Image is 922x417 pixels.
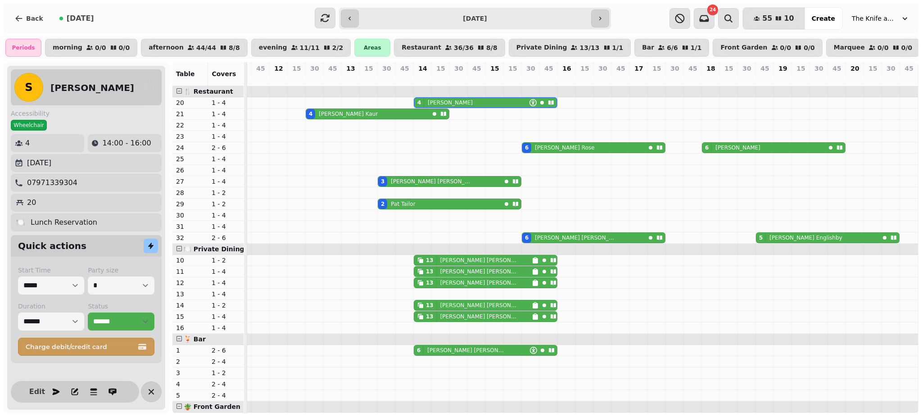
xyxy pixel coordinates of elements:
span: 55 [762,15,772,22]
p: [DATE] [27,158,51,168]
p: 15 [292,64,301,73]
p: evening [259,44,287,51]
div: 5 [759,234,763,241]
p: 14 [176,301,204,310]
p: 30 [670,64,679,73]
h2: Quick actions [18,240,86,252]
p: 45 [832,64,841,73]
p: 1 - 4 [212,154,240,163]
p: 1 - 4 [212,312,240,321]
p: 0 [725,75,732,84]
p: 0 [257,75,264,84]
p: 6 [707,75,714,84]
p: 6 / 6 [667,45,678,51]
p: 0 [671,75,678,84]
p: 13 [346,64,355,73]
p: 2 - 6 [212,233,240,242]
p: 2 - 4 [212,391,240,400]
p: 1 - 4 [212,323,240,332]
p: 45 [904,64,913,73]
button: Create [804,8,842,29]
button: Bar6/61/1 [634,39,709,57]
p: 1 - 4 [212,211,240,220]
p: [PERSON_NAME] [PERSON_NAME] [535,234,617,241]
span: 24 [710,8,716,12]
button: Edit [28,383,46,401]
span: Table [176,70,195,77]
button: morning0/00/0 [45,39,137,57]
p: [PERSON_NAME] [715,144,760,151]
p: [PERSON_NAME] [PERSON_NAME] [440,313,519,320]
p: 1 - 4 [212,121,240,130]
span: Edit [32,388,42,395]
p: 15 [436,64,445,73]
p: Front Garden [720,44,767,51]
p: 1 - 4 [212,222,240,231]
p: 30 [742,64,751,73]
p: 0 [833,75,841,84]
p: 0 [275,75,282,84]
p: 21 [176,109,204,118]
p: 20 [850,64,859,73]
p: 0 [491,75,498,84]
span: Covers [212,70,236,77]
p: 0 [347,75,354,84]
p: 45 [328,64,337,73]
p: [PERSON_NAME] [428,99,473,106]
button: evening11/112/2 [251,39,351,57]
p: 12 [274,64,283,73]
p: 0 [743,75,750,84]
div: 13 [426,313,434,320]
p: 1 - 4 [212,98,240,107]
p: 8 / 8 [486,45,497,51]
p: 0 [815,75,823,84]
p: 0 [455,75,462,84]
label: Status [88,302,154,311]
p: 44 / 44 [196,45,216,51]
p: [PERSON_NAME] Englishby [769,234,842,241]
p: 1 - 4 [212,109,240,118]
div: 6 [525,144,529,151]
p: 1 / 1 [691,45,702,51]
p: 5 [761,75,768,84]
p: Lunch Reservation [31,217,97,228]
button: 5510 [743,8,805,29]
p: 45 [256,64,265,73]
p: 30 [814,64,823,73]
p: 30 [526,64,535,73]
p: 11 / 11 [300,45,320,51]
p: 1 / 1 [612,45,624,51]
p: 20 [176,98,204,107]
p: 0 [689,75,696,84]
p: 3 [176,368,204,377]
p: 0 [851,75,859,84]
p: 45 [544,64,553,73]
p: 2 - 6 [212,346,240,355]
p: 15 [868,64,877,73]
div: Areas [354,39,390,57]
p: 30 [598,64,607,73]
p: 8 / 8 [229,45,240,51]
p: 22 [176,121,204,130]
p: 32 [176,233,204,242]
div: 6 [525,234,529,241]
p: 4 [176,380,204,389]
p: 17 [634,64,643,73]
p: 1 - 2 [212,199,240,208]
div: 13 [426,268,434,275]
h2: [PERSON_NAME] [50,82,134,94]
p: 0 [401,75,408,84]
span: Create [812,15,835,22]
p: 1 [176,346,204,355]
p: 24 [176,143,204,152]
p: 45 [616,64,625,73]
p: 0 [617,75,624,84]
p: 31 [176,222,204,231]
p: [PERSON_NAME] Rose [535,144,594,151]
p: 13 / 13 [579,45,599,51]
span: The Knife and [PERSON_NAME] [852,14,897,23]
p: 07971339304 [27,177,77,188]
p: 15 [580,64,589,73]
p: 🍽️ [16,217,25,228]
p: 0 / 0 [901,45,913,51]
